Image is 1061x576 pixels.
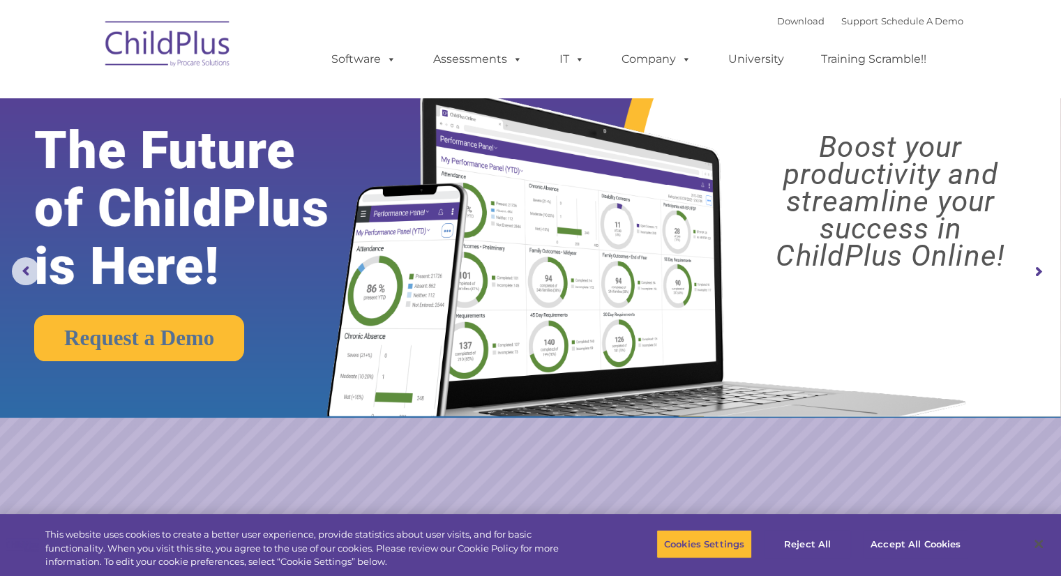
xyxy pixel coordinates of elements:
[419,45,536,73] a: Assessments
[764,529,851,559] button: Reject All
[98,11,238,81] img: ChildPlus by Procare Solutions
[777,15,963,26] font: |
[733,133,1048,269] rs-layer: Boost your productivity and streamline your success in ChildPlus Online!
[714,45,798,73] a: University
[608,45,705,73] a: Company
[317,45,410,73] a: Software
[34,121,373,295] rs-layer: The Future of ChildPlus is Here!
[777,15,825,26] a: Download
[841,15,878,26] a: Support
[656,529,752,559] button: Cookies Settings
[807,45,940,73] a: Training Scramble!!
[863,529,968,559] button: Accept All Cookies
[1023,529,1054,559] button: Close
[545,45,599,73] a: IT
[34,315,244,361] a: Request a Demo
[194,92,236,103] span: Last name
[194,149,253,160] span: Phone number
[881,15,963,26] a: Schedule A Demo
[45,528,584,569] div: This website uses cookies to create a better user experience, provide statistics about user visit...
